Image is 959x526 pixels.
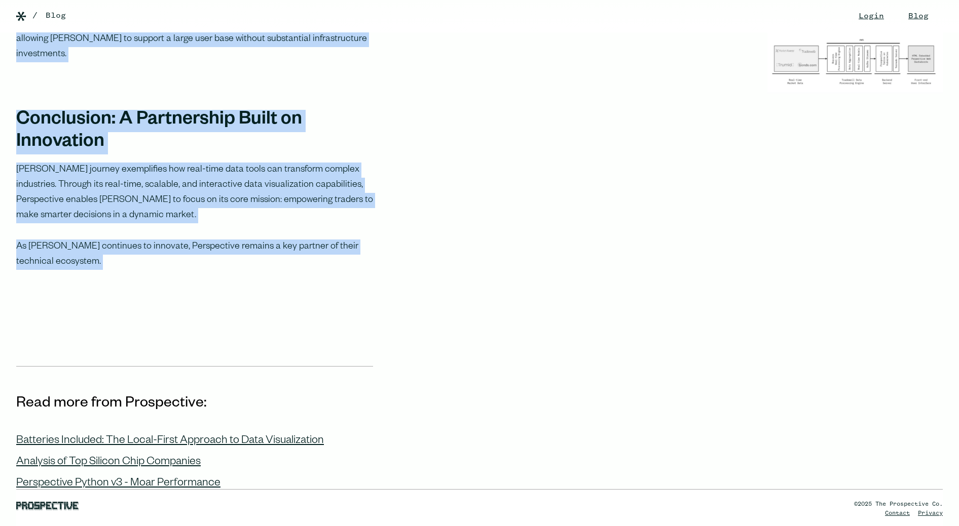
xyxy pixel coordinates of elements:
[16,286,373,301] p: ‍
[885,510,910,516] a: Contact
[16,456,201,469] div: Analysis of Top Silicon Chip Companies
[16,435,324,448] div: Batteries Included: The Local-First Approach to Data Visualization
[16,163,373,223] p: [PERSON_NAME] journey exemplifies how real-time data tools can transform complex industries. Thro...
[16,427,324,448] a: Batteries Included: The Local-First Approach to Data Visualization
[32,10,38,22] div: /
[46,10,66,22] a: Blog
[16,448,201,469] a: Analysis of Top Silicon Chip Companies
[16,78,373,94] p: ‍
[16,111,302,153] strong: Conclusion: A Partnership Built on Innovation
[16,239,373,270] p: As [PERSON_NAME] continues to innovate, Perspective remains a key partner of their technical ecos...
[854,500,943,509] div: ©2025 The Prospective Co.
[918,510,943,516] a: Privacy
[16,395,373,414] h3: Read more from Prospective:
